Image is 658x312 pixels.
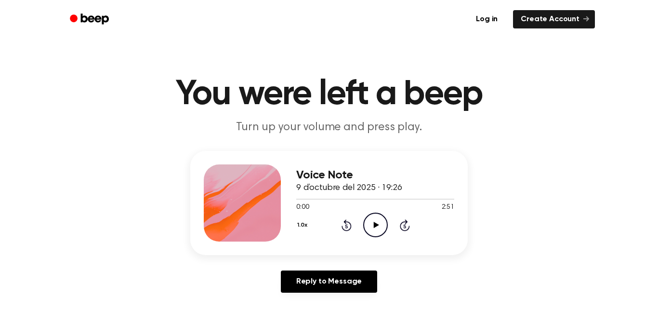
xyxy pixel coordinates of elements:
[296,169,454,182] h3: Voice Note
[296,217,311,233] button: 1.0x
[442,203,454,213] span: 2:51
[281,271,377,293] a: Reply to Message
[82,77,576,112] h1: You were left a beep
[144,120,514,136] p: Turn up your volume and press play.
[296,203,309,213] span: 0:00
[296,184,402,192] span: 9 d’octubre del 2025 · 19:26
[466,8,507,30] a: Log in
[513,10,595,28] a: Create Account
[63,10,118,29] a: Beep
